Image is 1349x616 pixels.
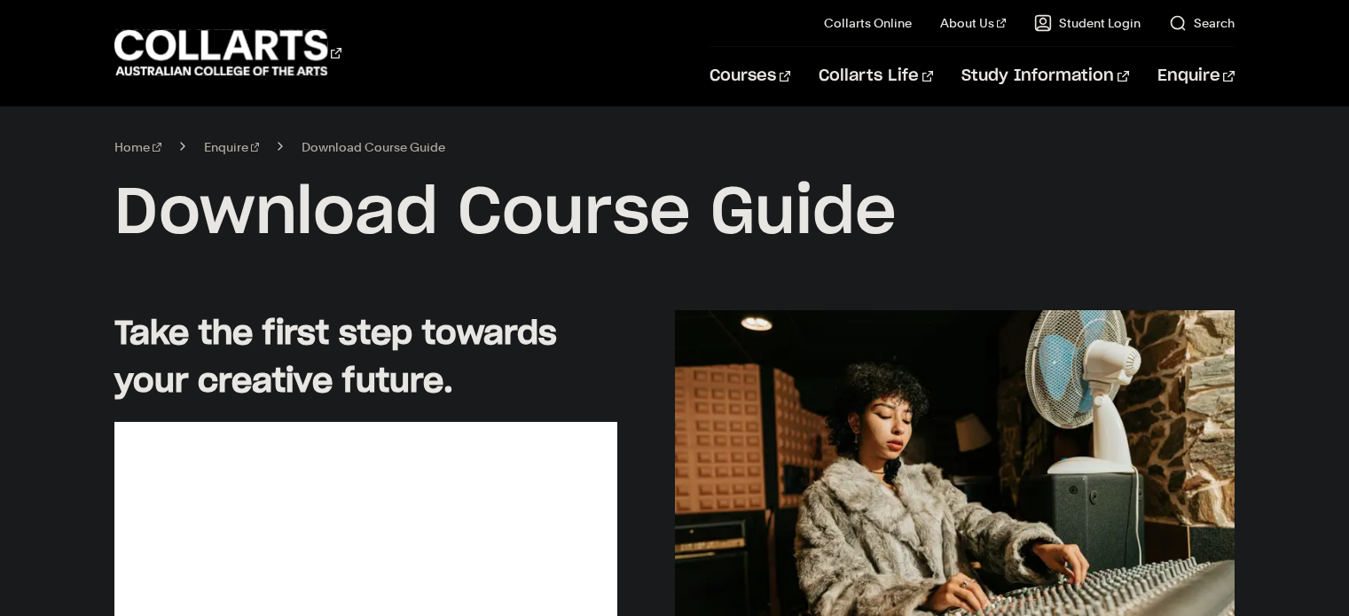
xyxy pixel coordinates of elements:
[302,135,445,160] span: Download Course Guide
[1157,47,1235,105] a: Enquire
[961,47,1128,105] a: Study Information
[824,14,912,32] a: Collarts Online
[1034,14,1141,32] a: Student Login
[819,47,933,105] a: Collarts Life
[940,14,1006,32] a: About Us
[114,135,161,160] a: Home
[114,27,341,78] div: Go to homepage
[114,318,557,398] strong: Take the first step towards your creative future.
[710,47,790,105] a: Courses
[204,135,260,160] a: Enquire
[1169,14,1235,32] a: Search
[114,174,1234,253] h1: Download Course Guide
